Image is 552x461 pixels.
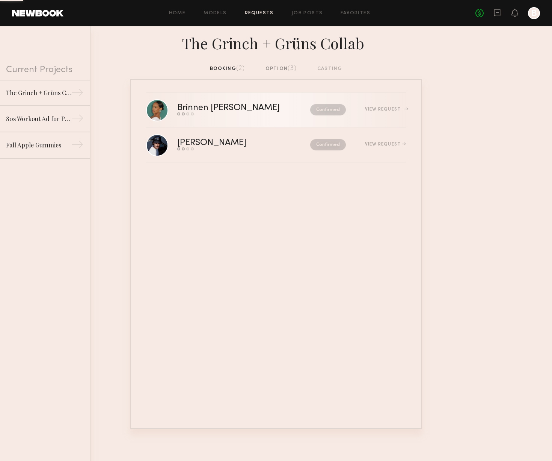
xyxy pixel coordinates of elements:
div: → [71,86,84,102]
nb-request-status: Confirmed [310,104,346,115]
a: B [528,7,540,19]
div: [PERSON_NAME] [177,139,278,147]
div: Brinnen [PERSON_NAME] [177,104,295,112]
nb-request-status: Confirmed [310,139,346,150]
a: Home [169,11,186,16]
a: Job Posts [292,11,323,16]
div: View Request [365,142,406,147]
div: → [71,112,84,127]
a: Favorites [341,11,370,16]
div: → [71,138,84,153]
a: Brinnen [PERSON_NAME]ConfirmedView Request [146,93,406,127]
a: Requests [245,11,274,16]
span: (3) [288,65,297,71]
a: [PERSON_NAME]ConfirmedView Request [146,127,406,162]
div: The Grinch + Grüns Collab [130,32,422,53]
div: The Grinch + Grüns Collab [6,88,71,97]
div: option [265,65,297,73]
div: 80s Workout Ad for Preworkout Gummy [6,114,71,123]
a: Models [204,11,226,16]
div: Fall Apple Gummies [6,141,71,150]
div: View Request [365,107,406,112]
